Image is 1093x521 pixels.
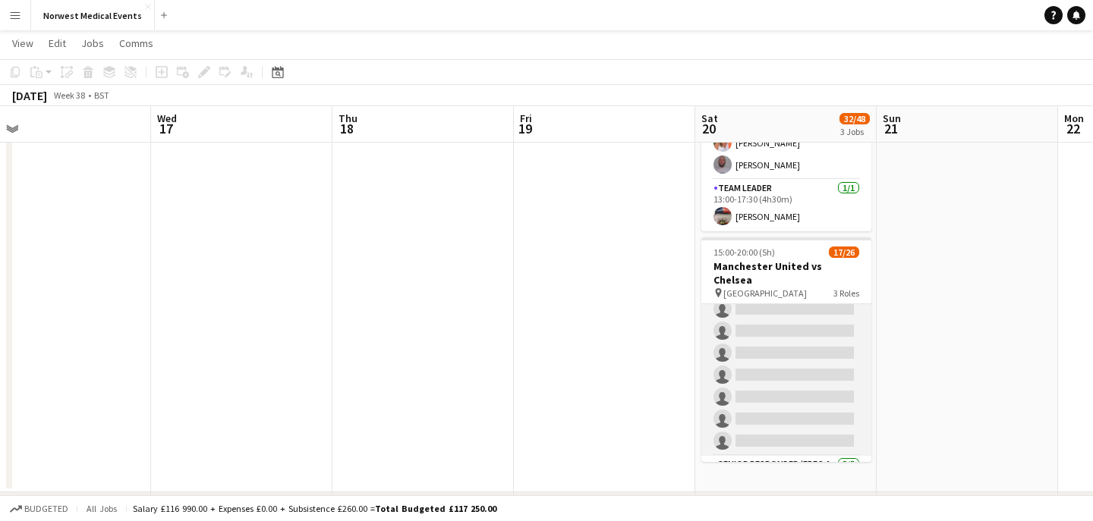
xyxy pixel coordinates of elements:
[829,246,859,258] span: 17/26
[12,36,33,50] span: View
[699,120,718,137] span: 20
[375,503,496,514] span: Total Budgeted £117 250.00
[119,36,153,50] span: Comms
[24,504,68,514] span: Budgeted
[133,503,496,514] div: Salary £116 990.00 + Expenses £0.00 + Subsistence £260.00 =
[94,89,109,101] div: BST
[6,33,39,53] a: View
[157,111,177,125] span: Wed
[840,126,869,137] div: 3 Jobs
[336,120,358,137] span: 18
[49,36,66,50] span: Edit
[1062,120,1084,137] span: 22
[50,89,88,101] span: Week 38
[43,33,72,53] a: Edit
[701,111,718,125] span: Sat
[723,287,807,299] span: [GEOGRAPHIC_DATA]
[81,36,104,50] span: Jobs
[75,33,110,53] a: Jobs
[701,259,871,287] h3: Manchester United vs Chelsea
[8,501,71,517] button: Budgeted
[833,287,859,299] span: 3 Roles
[155,120,177,137] span: 17
[880,120,901,137] span: 21
[701,180,871,231] app-card-role: Team Leader1/113:00-17:30 (4h30m)[PERSON_NAME]
[113,33,159,53] a: Comms
[518,120,532,137] span: 19
[1064,111,1084,125] span: Mon
[31,1,155,30] button: Norwest Medical Events
[520,111,532,125] span: Fri
[83,503,120,514] span: All jobs
[839,113,870,124] span: 32/48
[713,246,775,258] span: 15:00-20:00 (5h)
[339,111,358,125] span: Thu
[12,88,47,103] div: [DATE]
[701,237,871,462] app-job-card: 15:00-20:00 (5h)17/26Manchester United vs Chelsea [GEOGRAPHIC_DATA]3 Roles[PERSON_NAME][PERSON_NA...
[883,111,901,125] span: Sun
